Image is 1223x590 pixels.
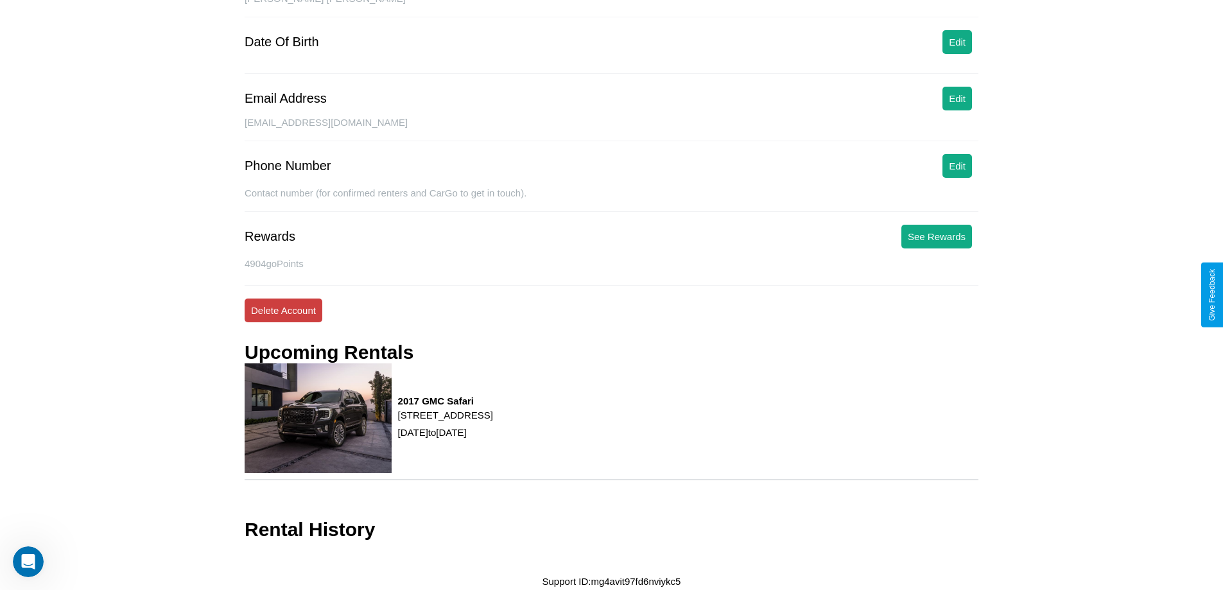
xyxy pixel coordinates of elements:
p: [STREET_ADDRESS] [398,406,493,424]
p: [DATE] to [DATE] [398,424,493,441]
div: Phone Number [245,159,331,173]
button: Edit [942,154,972,178]
button: Edit [942,30,972,54]
h3: Rental History [245,519,375,541]
div: Give Feedback [1208,269,1217,321]
iframe: Intercom live chat [13,546,44,577]
button: Delete Account [245,299,322,322]
p: 4904 goPoints [245,255,978,272]
div: Contact number (for confirmed renters and CarGo to get in touch). [245,187,978,212]
div: Rewards [245,229,295,244]
button: See Rewards [901,225,972,248]
div: Email Address [245,91,327,106]
div: Date Of Birth [245,35,319,49]
div: [EMAIL_ADDRESS][DOMAIN_NAME] [245,117,978,141]
button: Edit [942,87,972,110]
p: Support ID: mg4avit97fd6nviykc5 [542,573,681,590]
img: rental [245,363,392,473]
h3: Upcoming Rentals [245,342,413,363]
h3: 2017 GMC Safari [398,395,493,406]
